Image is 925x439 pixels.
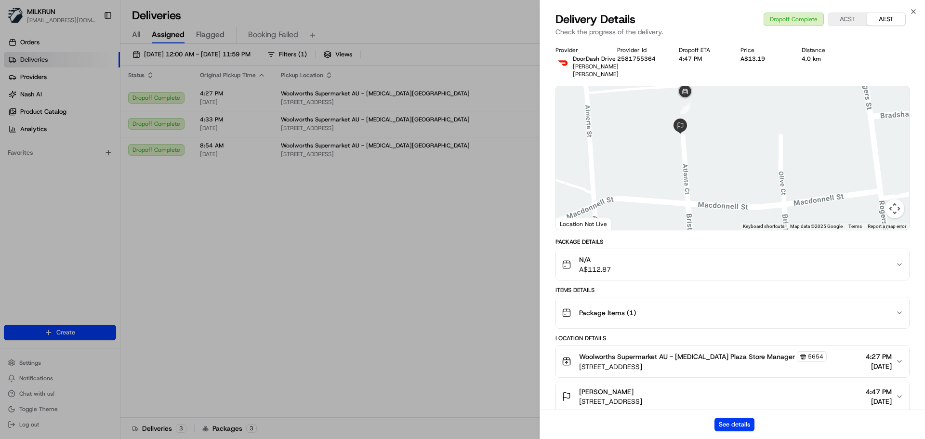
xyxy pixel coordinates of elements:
[740,46,787,54] div: Price
[866,387,892,397] span: 4:47 PM
[556,297,909,328] button: Package Items (1)
[866,352,892,361] span: 4:27 PM
[556,346,909,377] button: Woolworths Supermarket AU - [MEDICAL_DATA] Plaza Store Manager5654[STREET_ADDRESS]4:27 PM[DATE]
[743,223,784,230] button: Keyboard shortcuts
[556,218,611,230] div: Location Not Live
[573,63,619,78] span: [PERSON_NAME] [PERSON_NAME]
[555,27,910,37] p: Check the progress of the delivery.
[714,418,754,431] button: See details
[579,308,636,318] span: Package Items ( 1 )
[579,362,827,372] span: [STREET_ADDRESS]
[556,249,909,280] button: N/AA$112.87
[679,46,725,54] div: Dropoff ETA
[579,397,642,406] span: [STREET_ADDRESS]
[556,381,909,412] button: [PERSON_NAME][STREET_ADDRESS]4:47 PM[DATE]
[555,238,910,246] div: Package Details
[579,352,795,361] span: Woolworths Supermarket AU - [MEDICAL_DATA] Plaza Store Manager
[558,217,590,230] a: Open this area in Google Maps (opens a new window)
[579,387,634,397] span: [PERSON_NAME]
[868,224,906,229] a: Report a map error
[866,397,892,406] span: [DATE]
[555,286,910,294] div: Items Details
[680,103,690,114] div: 11
[617,55,656,63] button: 2581755364
[867,13,905,26] button: AEST
[828,13,867,26] button: ACST
[802,46,848,54] div: Distance
[740,55,787,63] div: A$13.19
[555,55,571,70] img: doordash_logo_v2.png
[579,255,611,265] span: N/A
[866,361,892,371] span: [DATE]
[617,46,663,54] div: Provider Id
[555,46,602,54] div: Provider
[790,224,843,229] span: Map data ©2025 Google
[579,265,611,274] span: A$112.87
[555,334,910,342] div: Location Details
[679,55,725,63] div: 4:47 PM
[808,353,823,360] span: 5654
[558,217,590,230] img: Google
[573,55,616,63] span: DoorDash Drive
[555,12,635,27] span: Delivery Details
[802,55,848,63] div: 4.0 km
[885,199,904,218] button: Map camera controls
[848,224,862,229] a: Terms (opens in new tab)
